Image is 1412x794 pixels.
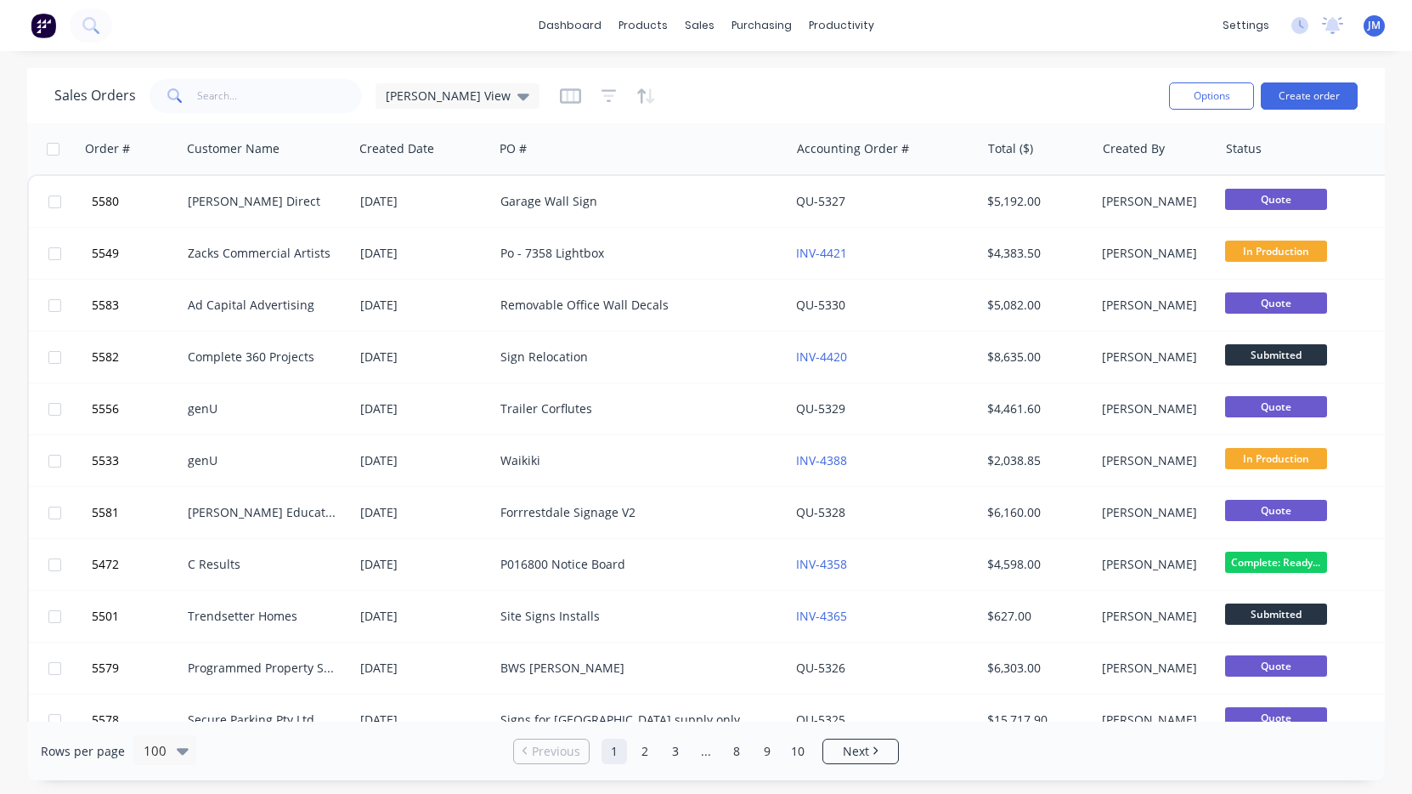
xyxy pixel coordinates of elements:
a: INV-4358 [796,556,847,572]
div: Ad Capital Advertising [188,297,338,314]
h1: Sales Orders [54,88,136,104]
div: $5,192.00 [987,193,1083,210]
div: [DATE] [360,660,487,677]
div: [PERSON_NAME] [1102,712,1206,729]
span: Submitted [1225,604,1327,625]
button: Options [1169,82,1254,110]
div: [DATE] [360,245,487,262]
div: Created Date [359,140,434,157]
div: $4,383.50 [987,245,1083,262]
div: $6,303.00 [987,660,1083,677]
div: settings [1214,13,1278,38]
a: Page 2 [632,739,658,764]
a: INV-4421 [796,245,847,261]
div: Po - 7358 Lightbox [500,245,769,262]
a: INV-4388 [796,452,847,468]
span: 5583 [92,297,119,314]
div: $4,461.60 [987,400,1083,417]
div: BWS [PERSON_NAME] [500,660,769,677]
span: 5472 [92,556,119,573]
a: Page 9 [754,739,780,764]
div: [PERSON_NAME] Direct [188,193,338,210]
button: 5578 [87,695,188,746]
div: [PERSON_NAME] [1102,608,1206,625]
div: PO # [500,140,527,157]
a: QU-5327 [796,193,845,209]
div: Forrrestdale Signage V2 [500,504,769,521]
div: [DATE] [360,297,487,314]
div: Zacks Commercial Artists [188,245,338,262]
span: JM [1368,18,1381,33]
span: Quote [1225,292,1327,314]
span: Previous [532,743,580,760]
div: Order # [85,140,130,157]
div: Trailer Corflutes [500,400,769,417]
div: P016800 Notice Board [500,556,769,573]
div: Trendsetter Homes [188,608,338,625]
div: genU [188,452,338,469]
a: Page 8 [724,739,749,764]
div: Signs for [GEOGRAPHIC_DATA] supply only [500,712,769,729]
button: 5549 [87,228,188,279]
div: Removable Office Wall Decals [500,297,769,314]
img: Factory [31,13,56,38]
ul: Pagination [506,739,906,764]
div: Customer Name [187,140,280,157]
button: 5533 [87,435,188,486]
span: Submitted [1225,344,1327,366]
div: Secure Parking Pty Ltd [188,712,338,729]
button: 5583 [87,280,188,331]
div: productivity [800,13,883,38]
div: [DATE] [360,608,487,625]
div: genU [188,400,338,417]
a: Previous page [514,743,589,760]
span: In Production [1225,241,1327,262]
button: 5501 [87,591,188,642]
div: $4,598.00 [987,556,1083,573]
a: QU-5328 [796,504,845,520]
div: Accounting Order # [797,140,909,157]
div: [PERSON_NAME] [1102,452,1206,469]
div: [PERSON_NAME] [1102,245,1206,262]
div: Waikiki [500,452,769,469]
a: Page 10 [785,739,810,764]
div: [DATE] [360,556,487,573]
div: Programmed Property Services [188,660,338,677]
div: Status [1226,140,1262,157]
div: Sign Relocation [500,349,769,366]
div: $6,160.00 [987,504,1083,521]
div: Garage Wall Sign [500,193,769,210]
span: 5501 [92,608,119,625]
div: [DATE] [360,400,487,417]
div: [DATE] [360,193,487,210]
span: Quote [1225,189,1327,210]
span: Quote [1225,655,1327,677]
span: 5549 [92,245,119,262]
div: [PERSON_NAME] [1102,556,1206,573]
button: 5472 [87,539,188,590]
a: QU-5330 [796,297,845,313]
a: QU-5325 [796,712,845,728]
div: [PERSON_NAME] Education [188,504,338,521]
span: 5581 [92,504,119,521]
a: Next page [823,743,898,760]
div: $5,082.00 [987,297,1083,314]
div: Site Signs Installs [500,608,769,625]
div: C Results [188,556,338,573]
div: [DATE] [360,452,487,469]
button: 5581 [87,487,188,538]
div: products [610,13,676,38]
span: In Production [1225,448,1327,469]
span: 5582 [92,349,119,366]
span: Quote [1225,500,1327,521]
button: 5556 [87,383,188,434]
a: QU-5329 [796,400,845,417]
button: 5582 [87,332,188,383]
div: $15,717.90 [987,712,1083,729]
a: QU-5326 [796,660,845,676]
div: [DATE] [360,712,487,729]
span: Quote [1225,396,1327,417]
div: Created By [1103,140,1165,157]
span: 5533 [92,452,119,469]
div: [PERSON_NAME] [1102,400,1206,417]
